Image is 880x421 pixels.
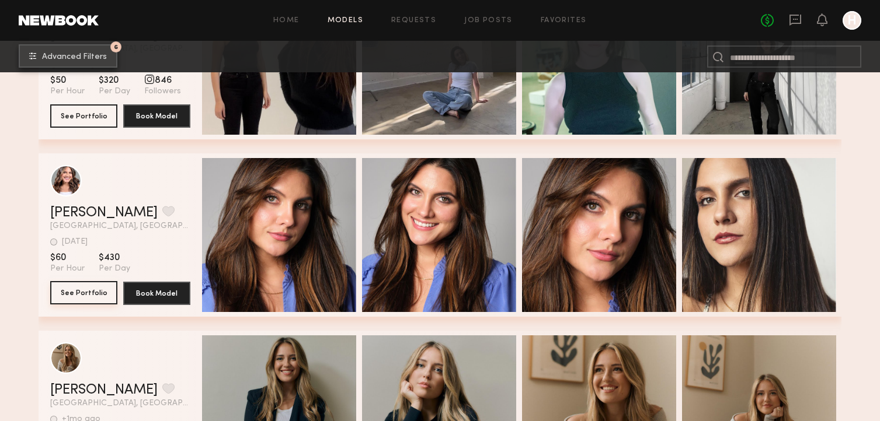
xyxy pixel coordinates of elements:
[99,252,130,264] span: $430
[50,252,85,264] span: $60
[50,281,117,304] button: See Portfolio
[123,104,190,128] button: Book Model
[50,264,85,274] span: Per Hour
[50,104,117,128] button: See Portfolio
[99,264,130,274] span: Per Day
[328,17,363,24] a: Models
[144,75,181,86] span: 846
[464,17,513,24] a: Job Posts
[50,86,85,97] span: Per Hour
[50,75,85,86] span: $50
[50,383,158,397] a: [PERSON_NAME]
[19,44,117,68] button: 6Advanced Filters
[42,53,107,61] span: Advanced Filters
[50,282,117,305] a: See Portfolio
[273,17,300,24] a: Home
[50,222,190,230] span: [GEOGRAPHIC_DATA], [GEOGRAPHIC_DATA]
[62,238,88,246] div: [DATE]
[114,44,118,50] span: 6
[843,11,861,30] a: H
[123,282,190,305] button: Book Model
[99,86,130,97] span: Per Day
[99,75,130,86] span: $320
[50,399,190,408] span: [GEOGRAPHIC_DATA], [GEOGRAPHIC_DATA]
[541,17,587,24] a: Favorites
[391,17,436,24] a: Requests
[144,86,181,97] span: Followers
[50,206,158,220] a: [PERSON_NAME]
